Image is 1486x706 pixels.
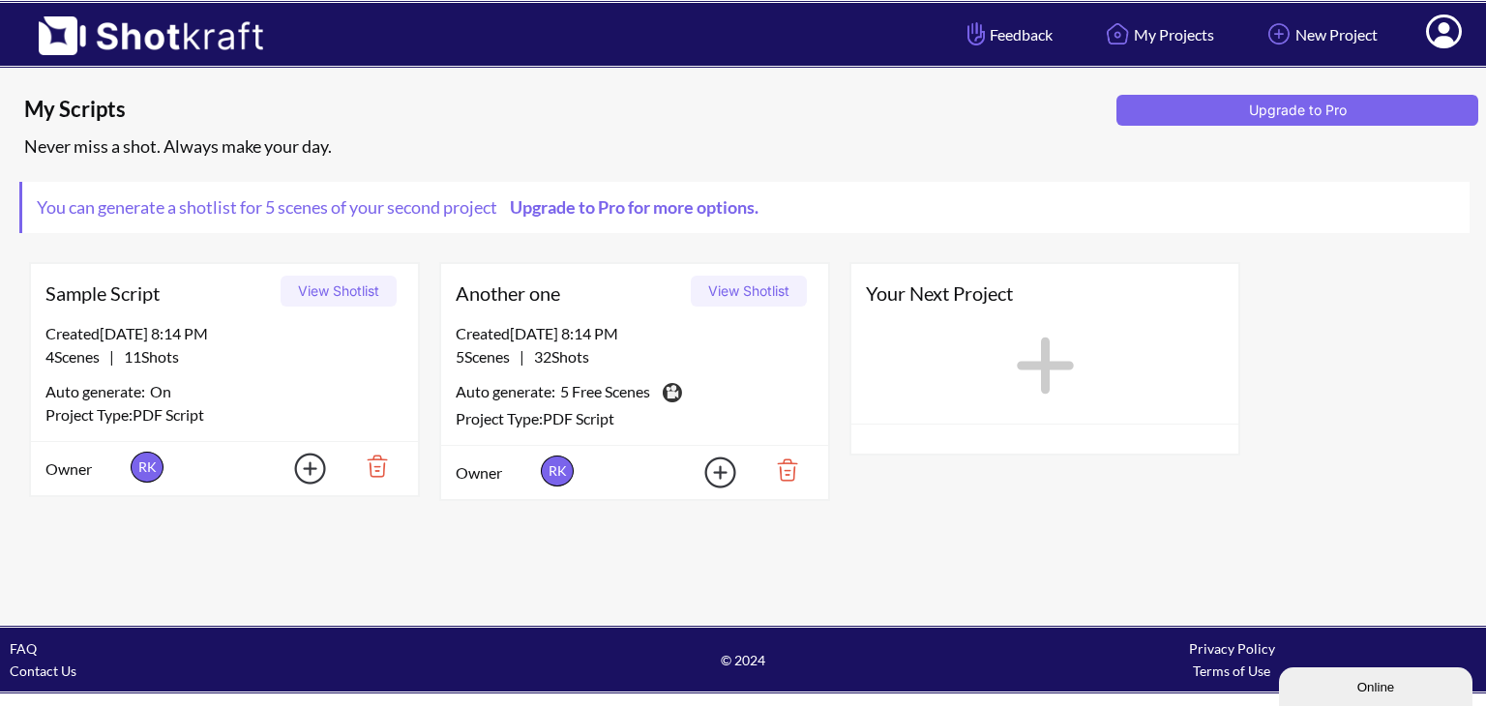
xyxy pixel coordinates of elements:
[19,131,1476,162] div: Never miss a shot. Always make your day.
[45,457,126,481] span: Owner
[262,196,497,218] span: 5 scenes of your second project
[1116,95,1478,126] button: Upgrade to Pro
[337,450,403,483] img: Trash Icon
[114,347,179,366] span: 11 Shots
[691,276,807,307] button: View Shotlist
[747,454,814,486] img: Trash Icon
[963,17,990,50] img: Hand Icon
[281,276,397,307] button: View Shotlist
[1279,663,1476,706] iframe: chat widget
[456,322,814,345] div: Created [DATE] 8:14 PM
[22,182,783,233] span: You can generate a shotlist for
[1101,17,1134,50] img: Home Icon
[456,461,536,485] span: Owner
[456,380,560,407] span: Auto generate:
[45,380,150,403] span: Auto generate:
[456,279,684,308] span: Another one
[541,456,574,486] span: RK
[10,640,37,657] a: FAQ
[674,451,742,494] img: Add Icon
[150,380,171,403] span: On
[456,345,589,368] span: |
[456,347,520,366] span: 5 Scenes
[1248,9,1392,60] a: New Project
[45,345,179,368] span: |
[560,380,650,407] span: 5 Free Scenes
[866,279,1224,308] span: Your Next Project
[45,279,274,308] span: Sample Script
[45,322,403,345] div: Created [DATE] 8:14 PM
[264,447,332,490] img: Add Icon
[963,23,1053,45] span: Feedback
[1086,9,1229,60] a: My Projects
[524,347,589,366] span: 32 Shots
[10,662,76,679] a: Contact Us
[497,196,768,218] a: Upgrade to Pro for more options.
[988,660,1476,682] div: Terms of Use
[45,347,109,366] span: 4 Scenes
[498,649,987,671] span: © 2024
[1263,17,1295,50] img: Add Icon
[658,378,685,407] img: Camera Icon
[131,452,163,483] span: RK
[988,637,1476,660] div: Privacy Policy
[24,95,1110,124] span: My Scripts
[456,407,814,430] div: Project Type: PDF Script
[45,403,403,427] div: Project Type: PDF Script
